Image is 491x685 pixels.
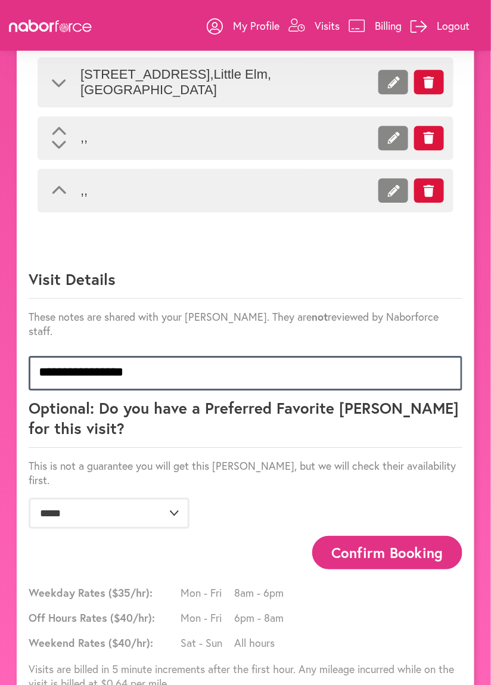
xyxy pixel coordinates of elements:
span: 8am - 6pm [234,585,288,600]
a: My Profile [207,8,279,44]
p: This is not a guarantee you will get this [PERSON_NAME], but we will check their availability first. [29,458,462,487]
button: Confirm Booking [312,536,462,569]
a: Logout [411,8,470,44]
p: These notes are shared with your [PERSON_NAME]. They are reviewed by Naborforce staff. [29,309,462,338]
a: Billing [349,8,402,44]
span: , , [80,130,343,145]
span: ($ 35 /hr): [108,585,153,600]
p: Optional: Do you have a Preferred Favorite [PERSON_NAME] for this visit? [29,398,462,448]
p: Visit Details [29,269,462,299]
span: ($ 40 /hr): [110,610,155,625]
span: Sat - Sun [181,636,234,650]
strong: not [312,309,328,324]
span: 6pm - 8am [234,610,288,625]
span: Off Hours Rates [29,610,178,625]
p: Visits [315,18,340,33]
p: Logout [437,18,470,33]
span: Mon - Fri [181,610,234,625]
span: Mon - Fri [181,585,234,600]
span: [STREET_ADDRESS] , Little Elm , [GEOGRAPHIC_DATA] [80,67,343,98]
p: Billing [375,18,402,33]
span: Weekend Rates [29,636,178,650]
span: All hours [234,636,288,650]
span: , , [80,183,343,199]
span: ($ 40 /hr): [108,636,153,650]
span: Weekday Rates [29,585,178,600]
p: My Profile [233,18,279,33]
a: Visits [288,8,340,44]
